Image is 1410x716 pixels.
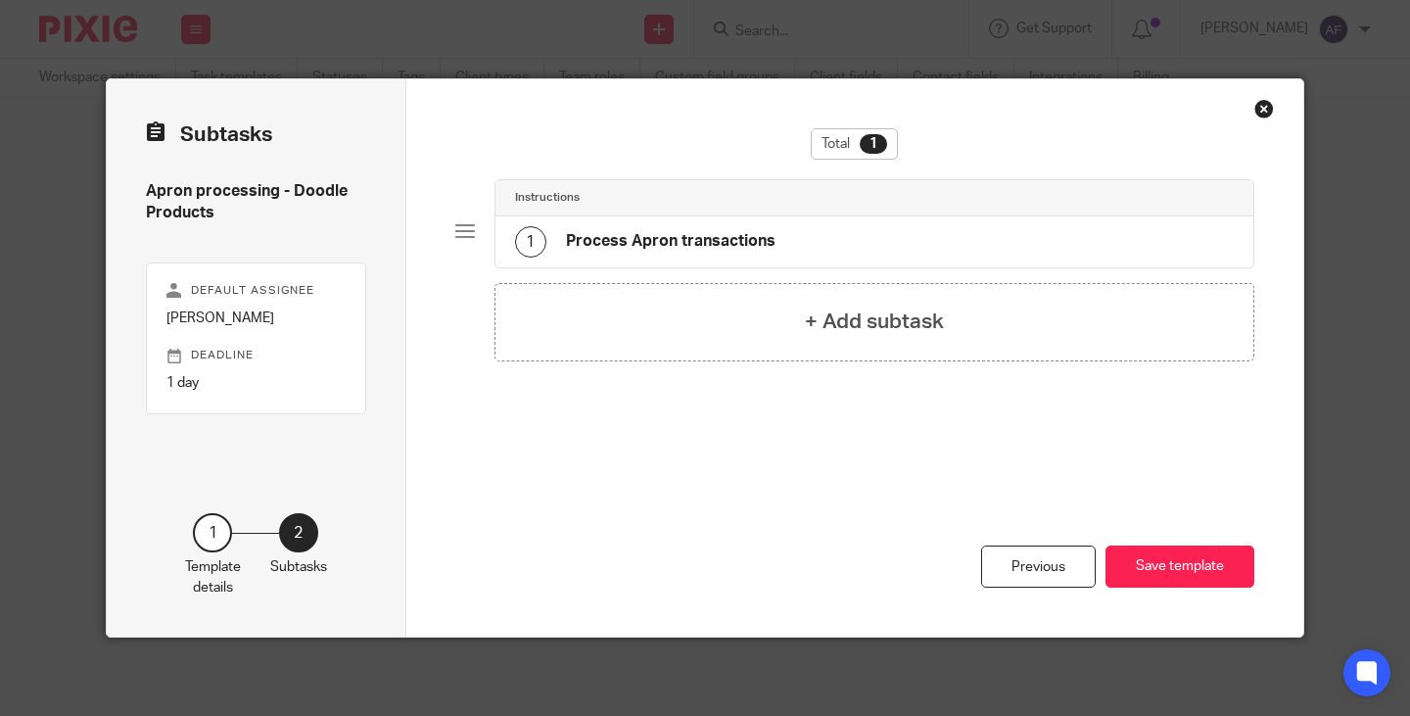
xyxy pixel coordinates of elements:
p: [PERSON_NAME] [166,309,346,328]
p: Deadline [166,348,346,363]
div: Close this dialog window [1254,99,1274,119]
h4: Process Apron transactions [566,231,775,252]
p: Default assignee [166,283,346,299]
h2: Subtasks [146,119,272,152]
div: 1 [515,226,546,258]
p: Template details [185,557,241,597]
p: 1 day [166,373,346,393]
div: Previous [981,546,1096,588]
h4: Instructions [515,190,580,206]
h4: + Add subtask [805,307,944,337]
button: Save template [1105,546,1254,588]
p: Subtasks [270,557,327,577]
h4: Apron processing - Doodle Products [146,181,366,223]
div: 1 [193,513,232,552]
div: Total [811,128,898,160]
div: 1 [860,134,887,154]
div: 2 [279,513,318,552]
